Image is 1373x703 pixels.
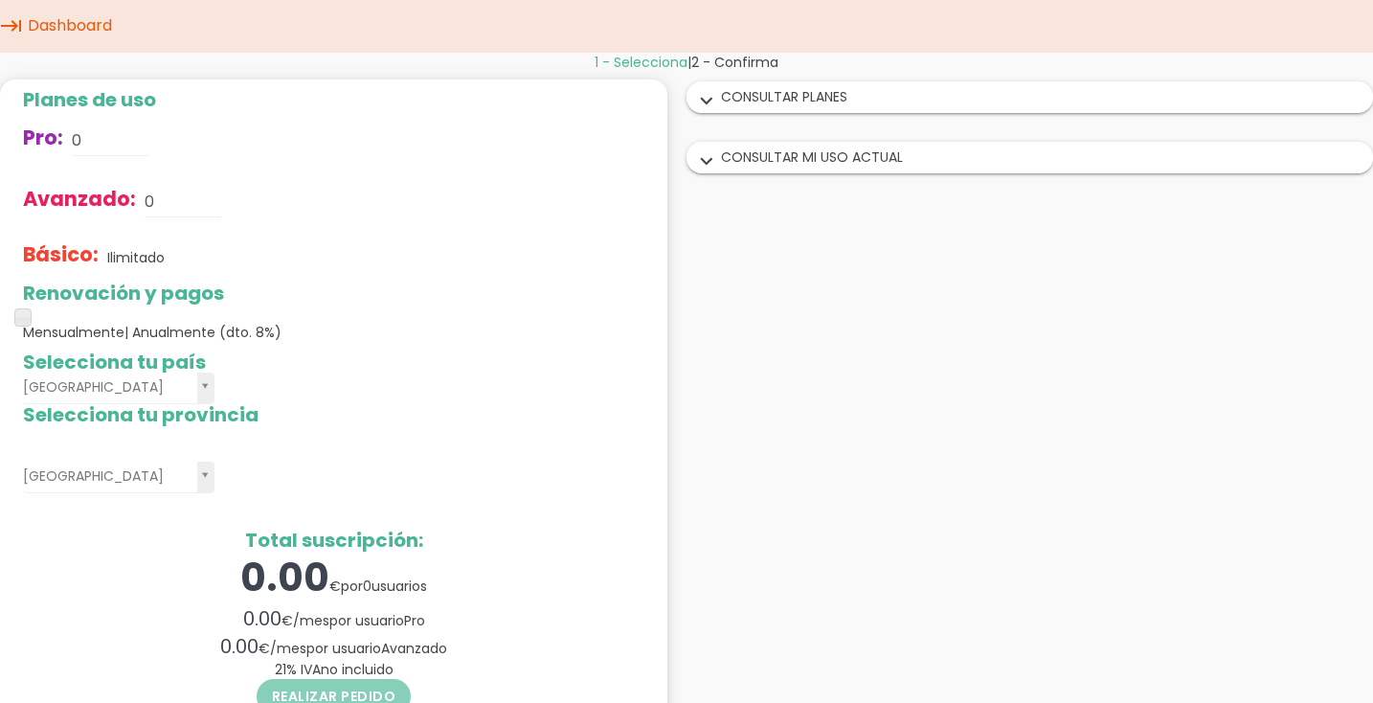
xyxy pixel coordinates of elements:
span: € [329,577,341,596]
span: € [281,611,293,630]
span: € [259,639,270,658]
p: Ilimitado [107,248,165,267]
span: 0.00 [243,605,281,632]
span: Pro: [23,124,63,151]
span: Avanzado: [23,185,136,213]
h2: Renovación y pagos [23,283,644,304]
div: / por usuario [23,605,644,633]
span: | Anualmente (dto. 8%) [124,323,281,342]
span: [GEOGRAPHIC_DATA] [23,462,190,491]
a: [GEOGRAPHIC_DATA] [23,373,214,404]
div: CONSULTAR MI USO ACTUAL [687,143,1372,172]
h2: Total suscripción: [23,530,644,551]
span: Mensualmente [23,323,281,342]
span: 2 - Confirma [691,53,778,72]
span: 21 [275,660,286,679]
div: CONSULTAR PLANES [687,82,1372,112]
h2: Selecciona tu país [23,351,644,373]
a: [GEOGRAPHIC_DATA] [23,462,214,493]
div: por usuarios [23,551,644,605]
span: 1 - Selecciona [595,53,687,72]
h2: Planes de uso [23,89,644,110]
span: Básico: [23,240,99,268]
span: no incluido [321,660,394,679]
span: 0.00 [240,551,329,604]
div: / por usuario [23,633,644,661]
i: expand_more [691,89,722,114]
h2: Selecciona tu provincia [23,404,644,425]
i: expand_more [691,149,722,174]
span: [GEOGRAPHIC_DATA] [23,373,190,402]
span: mes [300,611,329,630]
span: mes [277,639,306,658]
span: 0.00 [220,633,259,660]
span: 0 [363,577,371,596]
span: Pro [404,611,425,630]
span: Avanzado [381,639,447,658]
span: % IVA [275,660,394,679]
